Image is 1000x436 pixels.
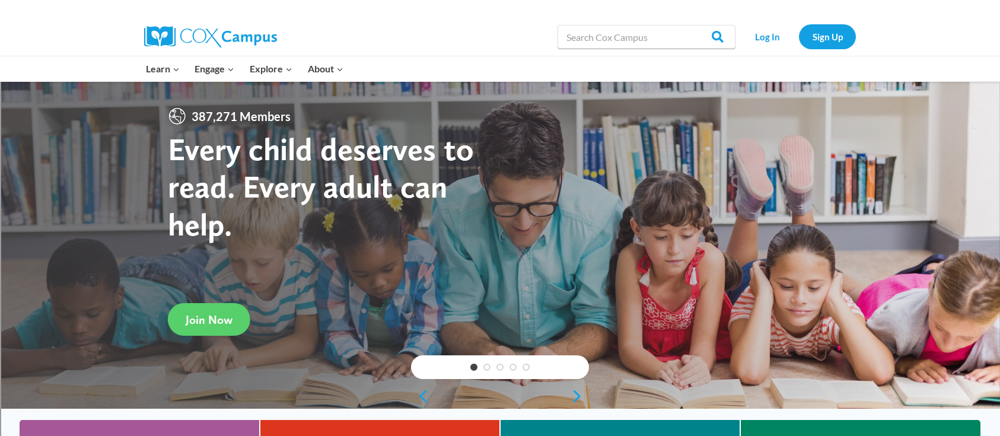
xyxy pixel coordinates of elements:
[558,25,735,49] input: Search Cox Campus
[741,24,856,49] nav: Secondary Navigation
[250,61,292,77] span: Explore
[146,61,180,77] span: Learn
[308,61,343,77] span: About
[799,24,856,49] a: Sign Up
[138,56,351,81] nav: Primary Navigation
[144,26,277,47] img: Cox Campus
[741,24,793,49] a: Log In
[195,61,234,77] span: Engage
